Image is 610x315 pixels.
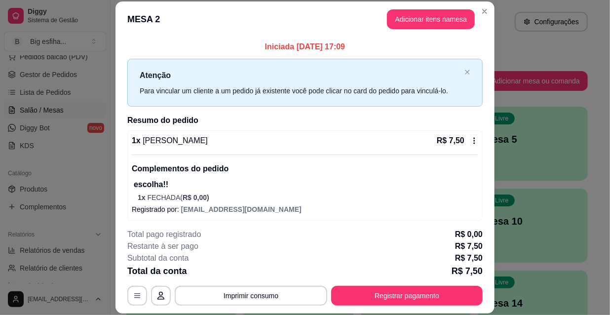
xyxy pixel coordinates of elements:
[127,115,483,126] h2: Resumo do pedido
[455,229,483,240] p: R$ 0,00
[115,1,495,37] header: MESA 2
[134,179,478,191] p: escolha!!
[455,252,483,264] p: R$ 7,50
[127,240,198,252] p: Restante à ser pago
[437,135,464,147] p: R$ 7,50
[138,193,478,202] p: FECHADA (
[127,41,483,53] p: Iniciada [DATE] 17:09
[141,136,208,145] span: [PERSON_NAME]
[127,229,201,240] p: Total pago registrado
[452,264,483,278] p: R$ 7,50
[387,9,475,29] button: Adicionar itens namesa
[127,264,187,278] p: Total da conta
[455,240,483,252] p: R$ 7,50
[181,205,302,213] span: [EMAIL_ADDRESS][DOMAIN_NAME]
[132,163,478,175] p: Complementos do pedido
[464,69,470,76] button: close
[331,286,483,306] button: Registrar pagamento
[132,204,478,214] p: Registrado por:
[464,69,470,75] span: close
[477,3,493,19] button: Close
[127,252,189,264] p: Subtotal da conta
[140,85,460,96] div: Para vincular um cliente a um pedido já existente você pode clicar no card do pedido para vinculá...
[140,69,460,81] p: Atenção
[132,135,208,147] p: 1 x
[138,194,147,201] span: 1 x
[175,286,327,306] button: Imprimir consumo
[183,194,209,201] span: R$ 0,00 )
